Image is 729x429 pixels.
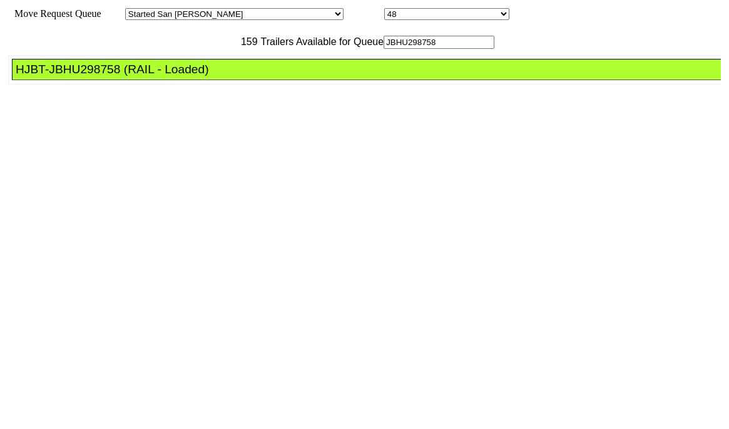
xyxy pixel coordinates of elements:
input: Filter Available Trailers [384,36,494,49]
span: Area [103,8,123,19]
span: Location [346,8,382,19]
span: Trailers Available for Queue [258,36,384,47]
span: 159 [235,36,258,47]
span: Move Request Queue [8,8,101,19]
div: HJBT-JBHU298758 (RAIL - Loaded) [16,63,728,76]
